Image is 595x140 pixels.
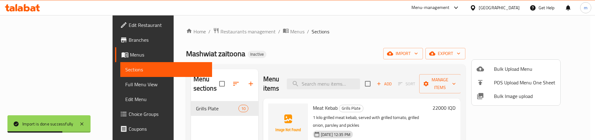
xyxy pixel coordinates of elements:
div: Import is done successfully [22,121,73,127]
span: Bulk Upload Menu [494,65,555,73]
span: Bulk Image upload [494,92,555,100]
li: Upload bulk menu [472,62,560,76]
li: POS Upload Menu One Sheet [472,76,560,89]
span: POS Upload Menu One Sheet [494,79,555,86]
